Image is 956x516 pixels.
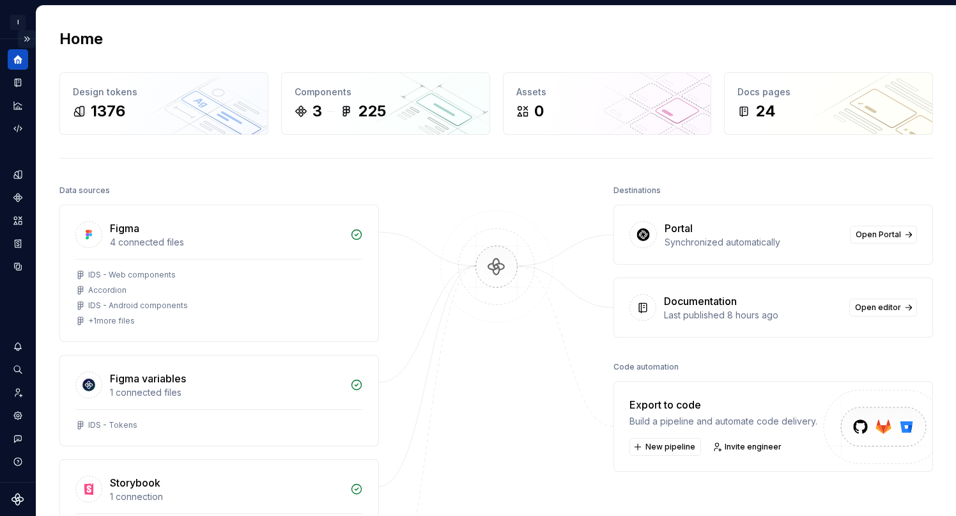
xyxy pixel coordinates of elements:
[8,210,28,231] a: Assets
[629,415,817,428] div: Build a pipeline and automate code delivery.
[613,182,661,199] div: Destinations
[665,221,693,236] div: Portal
[849,299,917,317] a: Open editor
[88,420,137,430] div: IDS - Tokens
[110,386,343,399] div: 1 connected files
[110,221,139,236] div: Figma
[91,101,125,121] div: 1376
[629,397,817,412] div: Export to code
[855,302,901,313] span: Open editor
[8,428,28,449] button: Contact support
[59,355,379,446] a: Figma variables1 connected filesIDS - Tokens
[8,382,28,403] a: Invite team
[358,101,386,121] div: 225
[725,442,782,452] span: Invite engineer
[664,309,842,322] div: Last published 8 hours ago
[8,256,28,277] a: Data sources
[629,438,701,456] button: New pipeline
[8,72,28,93] a: Documentation
[8,164,28,185] a: Design tokens
[110,475,160,490] div: Storybook
[645,442,695,452] span: New pipeline
[59,182,110,199] div: Data sources
[8,49,28,70] a: Home
[516,86,698,98] div: Assets
[88,316,135,326] div: + 1 more files
[12,493,24,506] svg: Supernova Logo
[110,371,186,386] div: Figma variables
[295,86,477,98] div: Components
[8,405,28,426] a: Settings
[664,293,737,309] div: Documentation
[737,86,920,98] div: Docs pages
[534,101,544,121] div: 0
[3,8,33,36] button: I
[88,270,176,280] div: IDS - Web components
[755,101,776,121] div: 24
[88,301,188,311] div: IDS - Android components
[59,29,103,49] h2: Home
[856,230,901,240] span: Open Portal
[613,358,679,376] div: Code automation
[8,233,28,254] a: Storybook stories
[281,72,490,135] a: Components3225
[59,205,379,342] a: Figma4 connected filesIDS - Web componentsAccordionIDS - Android components+1more files
[724,72,933,135] a: Docs pages24
[665,236,842,249] div: Synchronized automatically
[110,490,343,503] div: 1 connection
[59,72,268,135] a: Design tokens1376
[10,15,26,30] div: I
[709,438,787,456] a: Invite engineer
[88,285,127,295] div: Accordion
[8,118,28,139] a: Code automation
[8,95,28,116] a: Analytics
[73,86,255,98] div: Design tokens
[110,236,343,249] div: 4 connected files
[850,226,917,244] a: Open Portal
[8,336,28,357] button: Notifications
[18,30,36,48] button: Expand sidebar
[312,101,322,121] div: 3
[8,359,28,380] button: Search ⌘K
[8,187,28,208] a: Components
[503,72,712,135] a: Assets0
